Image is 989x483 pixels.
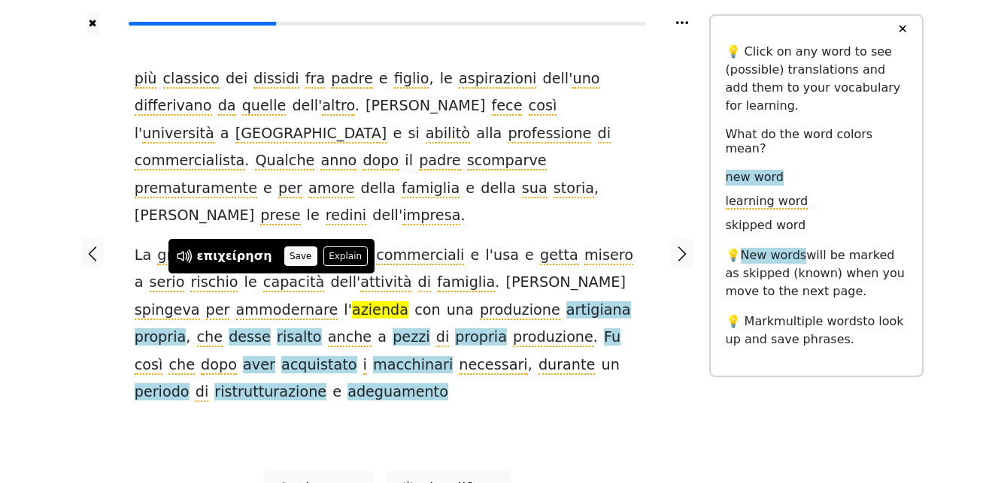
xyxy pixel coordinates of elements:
span: così [529,97,557,116]
span: pezzi [393,328,429,347]
span: anno [320,152,356,171]
span: fra [305,70,325,89]
span: , [186,328,190,347]
span: spingeva [135,301,200,320]
span: aver [243,356,275,375]
span: dell [372,207,399,225]
span: fece [492,97,523,116]
span: di [598,125,611,143]
span: padre [419,152,460,171]
span: [PERSON_NAME] [366,97,485,116]
span: multiple words [774,314,863,328]
span: new word [726,170,784,186]
span: abilitò [426,125,470,143]
span: per [278,180,302,198]
span: adeguamento [347,383,448,402]
span: con [414,301,440,320]
span: dopo [363,152,399,171]
span: attività [360,273,411,292]
span: dell [543,70,569,89]
p: 💡 Click on any word to see (possible) translations and add them to your vocabulary for learning. [726,43,907,115]
span: l [135,125,138,143]
span: redini [326,207,366,225]
span: amore [308,180,354,198]
p: 💡 will be marked as skipped (known) when you move to the next page. [726,246,907,300]
span: una [447,301,474,320]
span: dissidi [253,70,299,89]
span: si [408,125,419,143]
span: ' [356,273,360,292]
span: macchinari [373,356,453,375]
span: un [601,356,619,375]
span: propria [135,328,187,347]
span: le [440,70,453,89]
span: famiglia [437,273,495,292]
span: Fu [604,328,620,347]
span: della [481,180,515,198]
span: professione [508,125,591,143]
span: misero [584,246,633,265]
span: ' [569,70,572,89]
span: alla [476,125,502,143]
span: scomparve [467,152,547,171]
span: e [393,125,402,143]
span: università [142,125,214,143]
span: produzione [513,328,593,347]
button: Explain [323,246,368,266]
span: prematuramente [135,180,257,198]
button: ✖ [86,12,99,35]
span: desse [229,328,271,347]
span: [GEOGRAPHIC_DATA] [235,125,387,143]
span: più [135,70,157,89]
span: ' [490,246,493,265]
span: altro [322,97,354,116]
span: quelle [242,97,287,116]
span: . [593,328,598,347]
span: ristrutturazione [214,383,326,402]
span: necessari [459,356,527,375]
span: dopo [201,356,237,375]
span: produzione [480,301,560,320]
span: rischio [190,273,238,292]
span: ' [318,97,322,116]
span: famiglia [402,180,460,198]
span: impresa [402,207,460,225]
span: a [378,328,387,347]
span: capacità [263,273,324,292]
span: usa [493,246,519,265]
span: uno [572,70,599,89]
span: così [135,356,163,375]
span: i [363,356,367,375]
span: della [361,180,396,198]
span: risalto [277,328,322,347]
span: ' [348,301,352,320]
span: a [135,273,144,292]
span: da [218,97,236,116]
span: durante [538,356,595,375]
div: επιχείρηση [197,247,272,265]
span: dell [292,97,318,116]
span: differivano [135,97,212,116]
span: ' [138,125,142,143]
span: classico [163,70,220,89]
button: ✕ [888,16,916,43]
span: , [429,70,433,89]
span: di [418,273,432,292]
span: che [197,328,223,347]
span: aspirazioni [459,70,537,89]
span: storia [554,180,594,198]
span: sua [522,180,548,198]
span: ammodernare [236,301,338,320]
span: artigiana [566,301,631,320]
span: , [528,356,532,375]
span: dell [330,273,356,292]
span: propria [455,328,507,347]
span: azienda [352,301,408,320]
span: a [220,125,229,143]
h6: What do the word colors mean? [726,127,907,155]
span: . [244,152,249,171]
p: 💡 Mark to look up and save phrases. [726,312,907,349]
span: ' [399,207,402,225]
span: di [436,328,450,347]
span: New words [741,248,807,264]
